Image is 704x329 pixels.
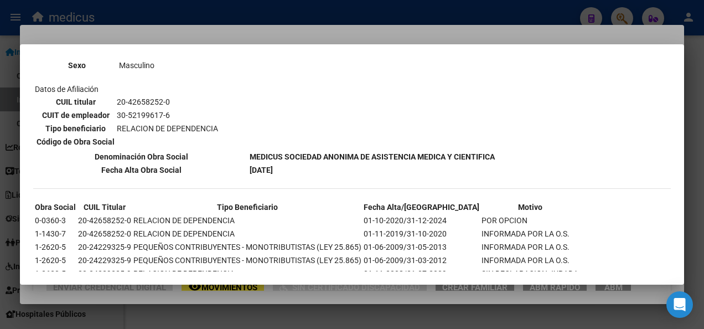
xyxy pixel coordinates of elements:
[481,254,579,266] td: INFORMADA POR LA O.S.
[666,291,693,318] div: Open Intercom Messenger
[481,268,579,280] td: SIN DECLARACION JURADA
[481,228,579,240] td: INFORMADA POR LA O.S.
[77,254,132,266] td: 20-24229325-9
[250,152,495,161] b: MEDICUS SOCIEDAD ANONIMA DE ASISTENCIA MEDICA Y CIENTIFICA
[36,96,115,108] th: CUIL titular
[34,151,248,163] th: Denominación Obra Social
[363,228,480,240] td: 01-11-2019/31-10-2020
[133,254,362,266] td: PEQUEÑOS CONTRIBUYENTES - MONOTRIBUTISTAS (LEY 25.865)
[77,268,132,280] td: 20-24229325-9
[133,228,362,240] td: RELACION DE DEPENDENCIA
[36,136,115,148] th: Código de Obra Social
[36,122,115,135] th: Tipo beneficiario
[34,201,76,213] th: Obra Social
[481,214,579,227] td: POR OPCION
[77,241,132,253] td: 20-24229325-9
[250,166,273,174] b: [DATE]
[118,59,246,71] td: Masculino
[133,241,362,253] td: PEQUEÑOS CONTRIBUYENTES - MONOTRIBUTISTAS (LEY 25.865)
[34,228,76,240] td: 1-1430-7
[34,254,76,266] td: 1-2620-5
[34,164,248,176] th: Fecha Alta Obra Social
[34,241,76,253] td: 1-2620-5
[363,201,480,213] th: Fecha Alta/[GEOGRAPHIC_DATA]
[116,122,219,135] td: RELACION DE DEPENDENCIA
[34,214,76,227] td: 0-0360-3
[34,268,76,280] td: 1-2620-5
[133,268,362,280] td: RELACION DE DEPENDENCIA
[77,201,132,213] th: CUIL Titular
[36,109,115,121] th: CUIT de empleador
[363,268,480,280] td: 01-11-2008/31-07-2009
[363,241,480,253] td: 01-06-2009/31-05-2013
[36,59,117,71] th: Sexo
[133,214,362,227] td: RELACION DE DEPENDENCIA
[77,214,132,227] td: 20-42658252-0
[363,254,480,266] td: 01-06-2009/31-03-2012
[116,96,219,108] td: 20-42658252-0
[363,214,480,227] td: 01-10-2020/31-12-2024
[133,201,362,213] th: Tipo Beneficiario
[77,228,132,240] td: 20-42658252-0
[116,109,219,121] td: 30-52199617-6
[481,201,579,213] th: Motivo
[481,241,579,253] td: INFORMADA POR LA O.S.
